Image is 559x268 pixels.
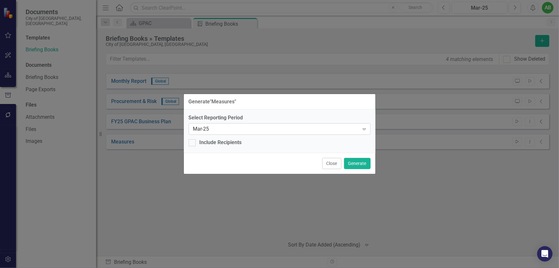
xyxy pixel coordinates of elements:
div: Mar-25 [193,125,359,133]
div: Generate " Measures " [189,99,236,105]
label: Select Reporting Period [189,114,371,122]
button: Close [322,158,341,169]
div: Open Intercom Messenger [537,246,553,262]
div: Include Recipients [200,139,242,146]
button: Generate [344,158,371,169]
